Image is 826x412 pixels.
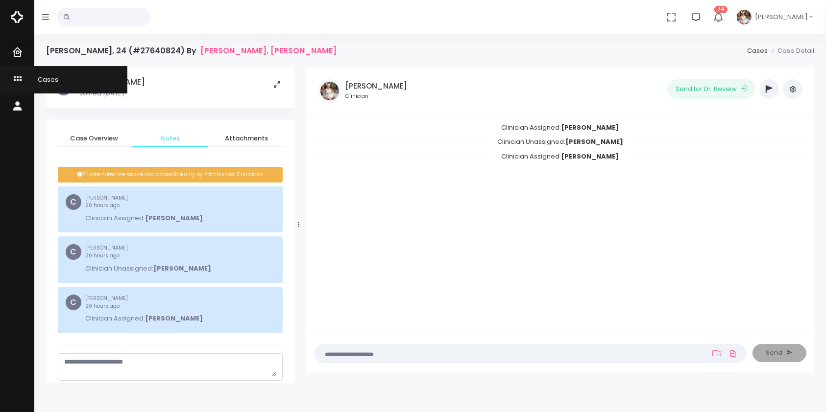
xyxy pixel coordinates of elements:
span: C [66,295,81,310]
span: Case Overview [64,134,124,143]
img: Header Avatar [735,8,753,26]
span: C [66,194,81,210]
h5: [PERSON_NAME] [345,82,407,91]
b: [PERSON_NAME] [145,213,203,223]
p: Clinician Assigned: [85,314,203,323]
a: Cases [747,46,768,55]
span: 20 hours ago [85,302,120,310]
div: Private notes are secure and accessible only by Admins and Clinicians [58,167,283,183]
h4: [PERSON_NAME], 24 (#27640824) By [46,46,337,55]
a: Add Files [727,344,739,362]
b: [PERSON_NAME] [561,152,619,161]
b: [PERSON_NAME] [153,264,211,273]
small: Clinician [345,92,407,100]
p: Clinician Unassigned: [85,264,211,274]
li: Case Detail [768,46,814,56]
small: [PERSON_NAME] [85,295,203,310]
img: Logo Horizontal [11,7,23,27]
p: Clinician Assigned: [85,213,203,223]
span: Clinician Assigned: [489,120,631,135]
small: [PERSON_NAME] [85,194,203,209]
span: C [66,244,81,260]
span: Attachments [216,134,277,143]
span: 20 hours ago [85,202,120,209]
span: Notes [140,134,201,143]
a: [PERSON_NAME], [PERSON_NAME] [200,46,337,55]
span: Cases [25,75,58,84]
b: [PERSON_NAME] [565,137,623,146]
span: Clinician Assigned: [489,149,631,164]
small: [PERSON_NAME] [85,244,211,259]
div: scrollable content [46,68,294,383]
span: 74 [714,6,728,13]
a: Add Loom Video [710,349,723,357]
b: [PERSON_NAME] [561,123,619,132]
button: Send for Dr. Review [667,79,755,99]
div: scrollable content [314,123,806,326]
b: [PERSON_NAME] [145,314,203,323]
span: Clinician Unassigned: [486,134,635,149]
span: [PERSON_NAME] [755,12,808,22]
span: 20 hours ago [85,252,120,259]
